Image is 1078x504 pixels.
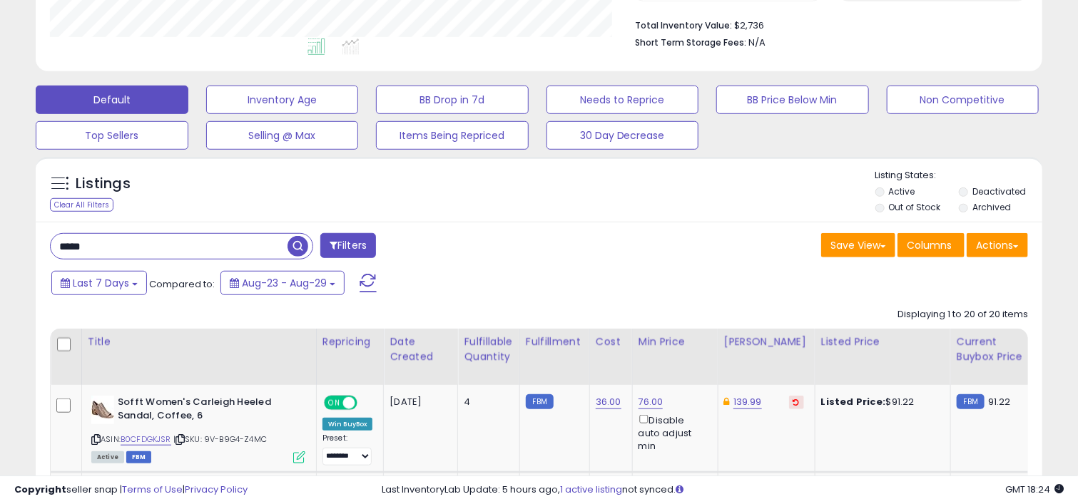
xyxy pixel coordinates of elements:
button: Top Sellers [36,121,188,150]
b: Sofft Women's Carleigh Heeled Sandal, Coffee, 6 [118,396,291,426]
b: Short Term Storage Fees: [635,36,746,48]
button: Aug-23 - Aug-29 [220,271,345,295]
label: Archived [972,201,1011,213]
div: ASIN: [91,396,305,462]
a: B0CFDGKJSR [121,433,171,446]
div: [DATE] [390,396,447,408]
div: Fulfillable Quantity [464,334,513,364]
button: 30 Day Decrease [546,121,699,150]
button: BB Price Below Min [716,86,869,114]
div: seller snap | | [14,483,248,497]
button: Items Being Repriced [376,121,529,150]
a: 76.00 [639,395,663,409]
div: Fulfillment [526,334,584,349]
div: Clear All Filters [50,198,113,212]
small: FBM [957,394,985,409]
div: Last InventoryLab Update: 5 hours ago, not synced. [382,483,1064,497]
span: 2025-09-6 18:24 GMT [1005,483,1064,496]
p: Listing States: [875,169,1042,182]
small: FBM [526,394,554,409]
li: $2,736 [635,16,1017,33]
div: [PERSON_NAME] [724,334,809,349]
a: 139.99 [733,395,762,409]
button: Last 7 Days [51,271,147,295]
span: | SKU: 9V-B9G4-Z4MC [173,433,267,445]
span: OFF [355,397,378,409]
label: Active [888,185,915,197]
span: 91.22 [988,395,1011,408]
span: Aug-23 - Aug-29 [242,276,327,290]
div: Preset: [322,433,373,465]
div: Listed Price [821,334,945,349]
div: Disable auto adjust min [639,412,707,453]
b: Listed Price: [821,395,886,408]
div: Current Buybox Price [957,334,1030,364]
button: Columns [898,233,965,257]
div: Date Created [390,334,452,364]
span: Last 7 Days [73,276,129,290]
div: Min Price [639,334,712,349]
label: Out of Stock [888,201,940,213]
span: All listings currently available for purchase on Amazon [91,451,124,463]
a: 1 active listing [560,483,622,496]
button: Default [36,86,188,114]
div: Displaying 1 to 20 of 20 items [898,308,1028,322]
span: N/A [748,36,766,49]
button: Selling @ Max [206,121,359,150]
button: Filters [320,233,376,258]
a: 36.00 [596,395,621,409]
span: Columns [907,238,952,252]
button: BB Drop in 7d [376,86,529,114]
b: Total Inventory Value: [635,19,732,31]
div: $91.22 [821,396,940,408]
span: ON [325,397,343,409]
span: Compared to: [149,277,215,291]
button: Actions [967,233,1028,257]
div: Repricing [322,334,378,349]
h5: Listings [76,174,131,194]
label: Deactivated [972,185,1026,197]
div: Win BuyBox [322,418,373,431]
button: Needs to Reprice [546,86,699,114]
img: 41ouckc2mJL._SL40_.jpg [91,396,114,424]
button: Inventory Age [206,86,359,114]
div: 4 [464,396,508,408]
button: Save View [821,233,895,257]
a: Privacy Policy [185,483,248,496]
div: Title [88,334,310,349]
a: Terms of Use [122,483,183,496]
strong: Copyright [14,483,66,496]
span: FBM [126,451,152,463]
div: Cost [596,334,626,349]
button: Non Competitive [887,86,1039,114]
